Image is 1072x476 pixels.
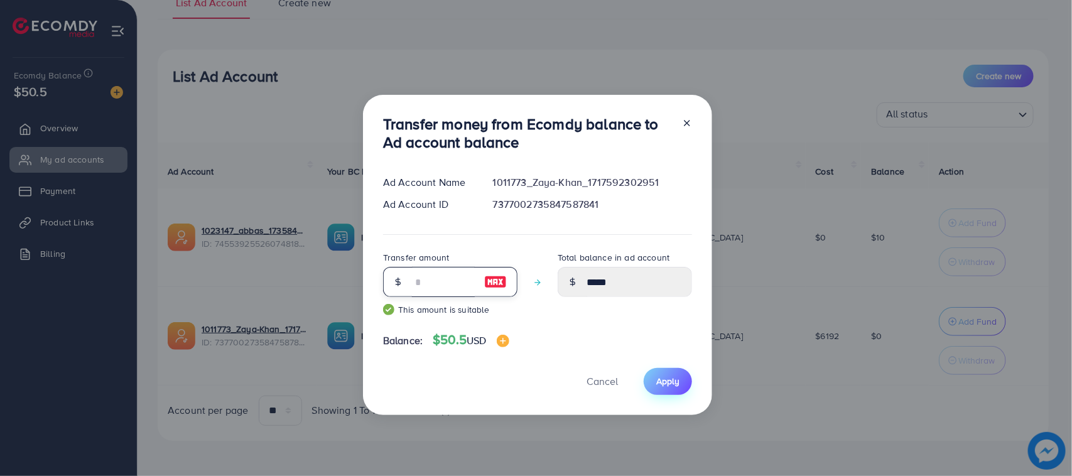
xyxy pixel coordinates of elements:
[383,251,449,264] label: Transfer amount
[483,197,702,212] div: 7377002735847587841
[644,368,692,395] button: Apply
[587,374,618,388] span: Cancel
[558,251,669,264] label: Total balance in ad account
[373,197,483,212] div: Ad Account ID
[383,333,423,348] span: Balance:
[571,368,634,395] button: Cancel
[383,303,517,316] small: This amount is suitable
[497,335,509,347] img: image
[373,175,483,190] div: Ad Account Name
[656,375,679,387] span: Apply
[383,115,672,151] h3: Transfer money from Ecomdy balance to Ad account balance
[467,333,486,347] span: USD
[483,175,702,190] div: 1011773_Zaya-Khan_1717592302951
[433,332,509,348] h4: $50.5
[383,304,394,315] img: guide
[484,274,507,289] img: image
